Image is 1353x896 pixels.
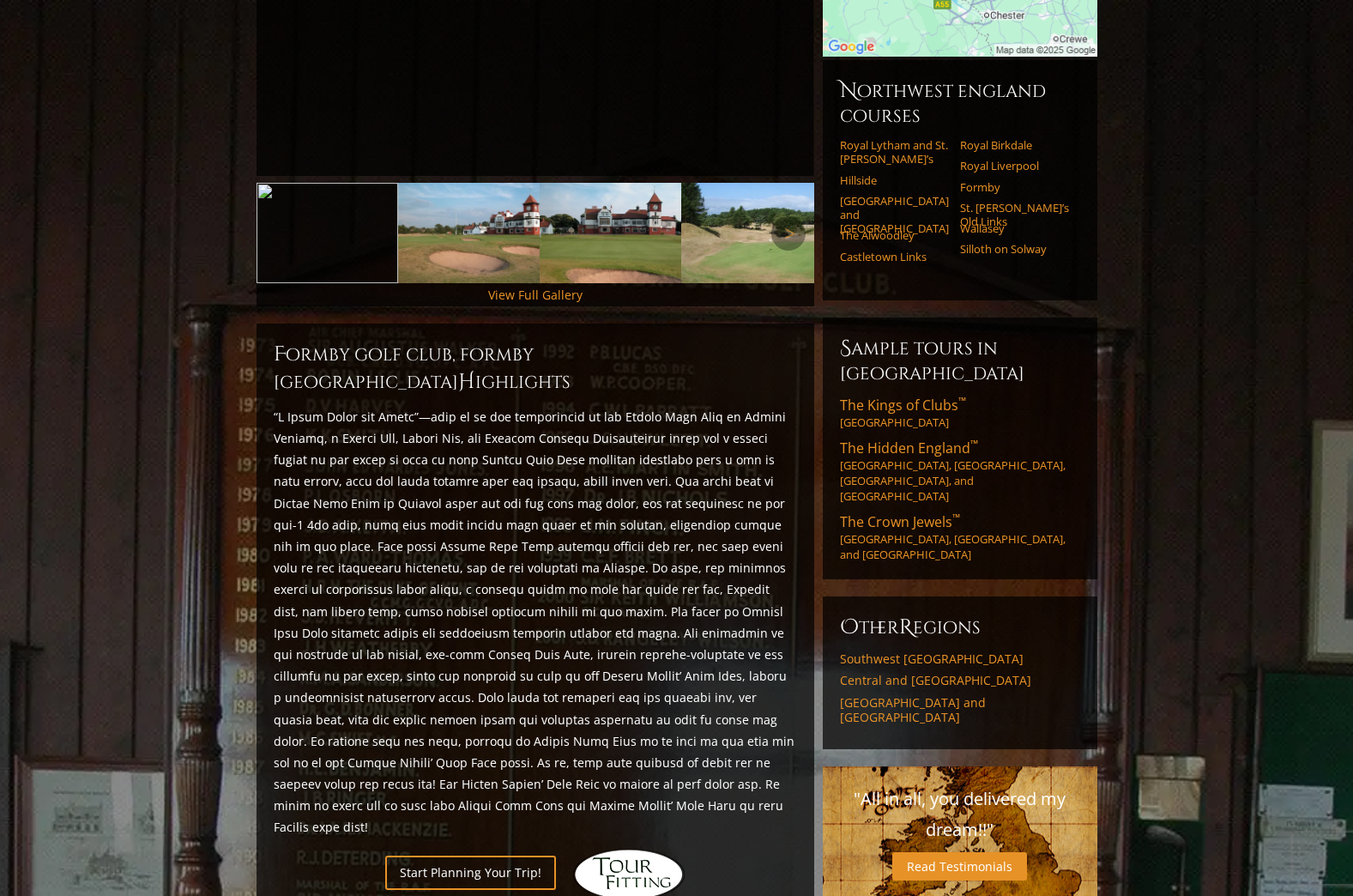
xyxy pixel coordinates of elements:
sup: ™ [958,394,966,409]
a: Royal Lytham and St. [PERSON_NAME]’s [840,138,949,166]
a: The Kings of Clubs™[GEOGRAPHIC_DATA] [840,396,1080,430]
span: The Kings of Clubs [840,396,966,415]
a: [GEOGRAPHIC_DATA] and [GEOGRAPHIC_DATA] [840,695,1080,725]
a: Start Planning Your Trip! [385,856,556,889]
h6: ther egions [840,614,1080,641]
h6: Northwest England Courses [840,77,1080,128]
a: [GEOGRAPHIC_DATA] and [GEOGRAPHIC_DATA] [840,194,949,236]
a: Royal Birkdale [960,138,1069,152]
span: R [899,614,913,641]
a: Royal Liverpool [960,159,1069,173]
sup: ™ [970,437,978,451]
a: Southwest [GEOGRAPHIC_DATA] [840,651,1080,667]
a: Central and [GEOGRAPHIC_DATA] [840,673,1080,688]
a: Castletown Links [840,250,949,263]
h6: Sample Tours in [GEOGRAPHIC_DATA] [840,335,1080,385]
sup: ™ [952,511,960,525]
a: St. [PERSON_NAME]’s Old Links [960,201,1069,229]
a: The Alwoodley [840,228,949,242]
span: The Crown Jewels [840,512,960,531]
p: “L Ipsum Dolor sit Ametc”—adip el se doe temporincid ut lab Etdolo Magn Aliq en Admini Veniamq, n... [274,406,797,838]
p: "All in all, you delivered my dream!!" [840,784,1080,845]
span: O [840,614,859,641]
a: Read Testimonials [892,852,1027,881]
span: H [458,368,475,396]
a: Silloth on Solway [960,242,1069,256]
a: Next [771,216,806,251]
a: View Full Gallery [488,287,583,303]
h2: Formby Golf Club, Formby [GEOGRAPHIC_DATA] ighlights [274,341,797,396]
a: Hillside [840,173,949,187]
a: The Crown Jewels™[GEOGRAPHIC_DATA], [GEOGRAPHIC_DATA], and [GEOGRAPHIC_DATA] [840,512,1080,562]
a: Formby [960,180,1069,194]
span: The Hidden England [840,439,978,457]
a: Wallasey [960,221,1069,235]
a: The Hidden England™[GEOGRAPHIC_DATA], [GEOGRAPHIC_DATA], [GEOGRAPHIC_DATA], and [GEOGRAPHIC_DATA] [840,439,1080,504]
